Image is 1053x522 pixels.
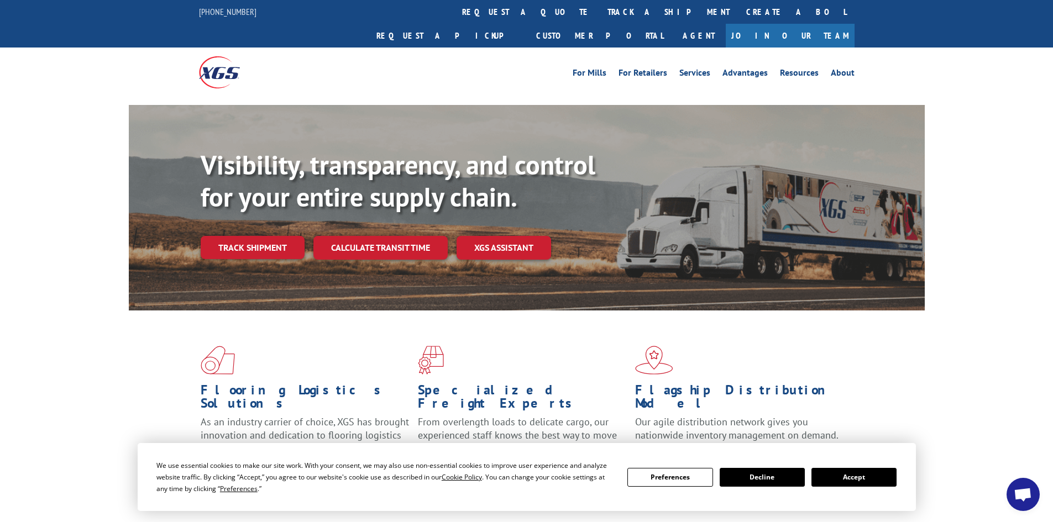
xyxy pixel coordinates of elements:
[831,68,855,81] a: About
[635,346,673,375] img: xgs-icon-flagship-distribution-model-red
[1007,478,1040,511] div: Open chat
[811,468,897,487] button: Accept
[635,415,839,441] span: Our agile distribution network gives you nationwide inventory management on demand.
[679,68,710,81] a: Services
[573,68,606,81] a: For Mills
[635,383,844,415] h1: Flagship Distribution Model
[201,415,409,455] span: As an industry carrier of choice, XGS has brought innovation and dedication to flooring logistics...
[780,68,819,81] a: Resources
[457,236,551,260] a: XGS ASSISTANT
[201,147,595,214] b: Visibility, transparency, and control for your entire supply chain.
[619,68,667,81] a: For Retailers
[201,383,410,415] h1: Flooring Logistics Solutions
[220,484,258,493] span: Preferences
[442,472,482,482] span: Cookie Policy
[138,443,916,511] div: Cookie Consent Prompt
[313,236,448,260] a: Calculate transit time
[156,460,614,494] div: We use essential cookies to make our site work. With your consent, we may also use non-essential ...
[201,236,305,259] a: Track shipment
[418,383,627,415] h1: Specialized Freight Experts
[672,24,726,48] a: Agent
[368,24,528,48] a: Request a pickup
[528,24,672,48] a: Customer Portal
[627,468,713,487] button: Preferences
[201,346,235,375] img: xgs-icon-total-supply-chain-intelligence-red
[722,68,768,81] a: Advantages
[418,415,627,465] p: From overlength loads to delicate cargo, our experienced staff knows the best way to move your fr...
[418,346,444,375] img: xgs-icon-focused-on-flooring-red
[720,468,805,487] button: Decline
[726,24,855,48] a: Join Our Team
[199,6,256,17] a: [PHONE_NUMBER]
